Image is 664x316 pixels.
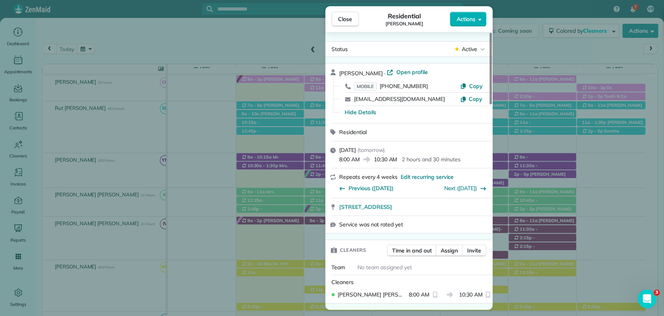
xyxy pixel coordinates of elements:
[339,203,488,211] a: [STREET_ADDRESS]
[339,129,367,136] span: Residential
[436,245,463,256] button: Assign
[387,245,436,256] button: Time in and out
[338,15,352,23] span: Close
[388,11,421,21] span: Residential
[460,95,482,103] button: Copy
[409,291,429,298] span: 8:00 AM
[459,291,483,298] span: 10:30 AM
[392,247,431,254] span: Time in and out
[354,82,427,90] a: MOBILE[PHONE_NUMBER]
[339,147,356,154] span: [DATE]
[339,155,360,163] span: 8:00 AM
[396,68,428,76] span: Open profile
[401,173,454,181] span: Edit recurring service
[462,45,477,53] span: Active
[339,203,392,211] span: [STREET_ADDRESS]
[387,68,428,76] a: Open profile
[457,15,475,23] span: Actions
[385,21,424,27] span: [PERSON_NAME]
[339,70,383,77] span: [PERSON_NAME]
[349,184,394,192] span: Previous ([DATE])
[638,290,656,308] iframe: Intercom live chat
[331,46,348,53] span: Status
[357,147,385,154] span: ( tomorrow )
[339,221,403,228] span: Service was not rated yet
[468,247,482,254] span: Invite
[354,82,377,90] span: MOBILE
[653,290,660,296] span: 3
[339,173,398,180] span: Repeats every 4 weeks
[469,95,482,102] span: Copy
[331,12,359,26] button: Close
[340,246,366,254] span: Cleaners
[444,185,477,192] a: Next ([DATE])
[357,264,412,271] span: No team assigned yet
[383,70,387,76] span: ·
[380,83,427,90] span: [PHONE_NUMBER]
[338,291,406,298] span: [PERSON_NAME] [PERSON_NAME]
[463,245,487,256] button: Invite
[339,184,394,192] button: Previous ([DATE])
[469,83,482,90] span: Copy
[441,247,458,254] span: Assign
[402,155,461,163] p: 2 hours and 30 minutes
[444,184,487,192] button: Next ([DATE])
[374,155,398,163] span: 10:30 AM
[345,108,376,116] button: Hide Details
[331,279,354,286] span: Cleaners
[331,264,345,271] span: Team
[354,95,445,102] a: [EMAIL_ADDRESS][DOMAIN_NAME]
[460,82,482,90] button: Copy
